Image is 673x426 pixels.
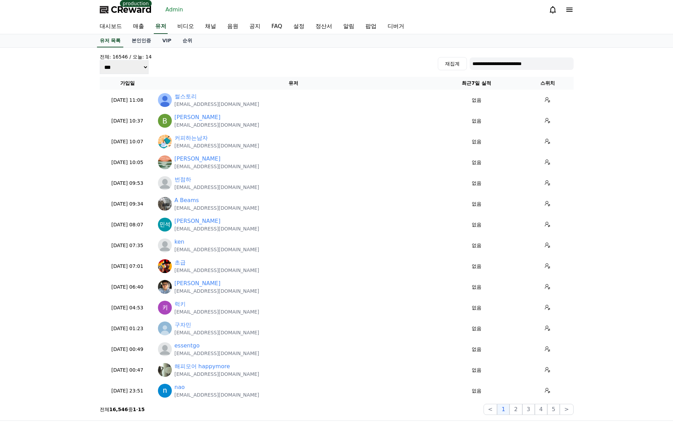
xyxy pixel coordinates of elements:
[175,175,191,184] a: 번점하
[175,350,259,357] p: [EMAIL_ADDRESS][DOMAIN_NAME]
[103,117,152,125] p: [DATE] 10:37
[522,77,574,90] th: 스위치
[497,404,510,415] button: 1
[18,230,30,235] span: Home
[157,34,177,47] a: VIP
[434,221,519,228] p: 없음
[89,219,133,237] a: Settings
[288,19,310,34] a: 설정
[103,97,152,104] p: [DATE] 11:08
[310,19,338,34] a: 정산서
[100,406,145,413] p: 전체 중 -
[100,4,152,15] a: CReward
[175,92,197,101] a: 썰스토리
[434,283,519,291] p: 없음
[382,19,410,34] a: 디버거
[522,404,535,415] button: 3
[158,155,172,169] img: https://lh3.googleusercontent.com/a-/ALV-UjUlHM7SZ3L3JpLsF9J4Nnks3HSm_Ju-F91R-HzVRJNLF6phiIkL8Lf-...
[158,363,172,377] img: https://lh3.googleusercontent.com/a/ACg8ocKGD93HAHCEf9YppGPt3ayHE9EHs3ftGhhSET9qyFfaGMJsHvvD=s96-c
[103,263,152,270] p: [DATE] 07:01
[158,342,172,356] img: profile_blank.webp
[175,308,259,315] p: [EMAIL_ADDRESS][DOMAIN_NAME]
[158,259,172,273] img: https://lh3.googleusercontent.com/a/ACg8ocKeXK4aKPldJThyvFXBUZSaHxvgKEhh36lje2oWqgN_0Yq0mGI=s96-c
[158,176,172,190] img: profile_blank.webp
[434,366,519,374] p: 없음
[158,93,172,107] img: https://lh3.googleusercontent.com/a/ACg8ocLenjDBdCiO9PTf-v8NHpNh5vf-BSZahuwp-A6leNn3cFupAg=s96-c
[175,288,259,294] p: [EMAIL_ADDRESS][DOMAIN_NAME]
[175,196,199,205] a: A Beams
[57,230,78,236] span: Messages
[434,387,519,395] p: 없음
[175,362,230,371] a: 해피모어 happymore
[158,218,172,232] img: https://lh3.googleusercontent.com/a/ACg8ocJD8ha28vCBmIXHiut8MnPF1dL6VbWPu7TSF1W7NDsNpHgReQ=s96-c
[432,77,522,90] th: 최근7일 실적
[94,19,127,34] a: 대시보드
[175,113,221,121] a: [PERSON_NAME]
[175,300,186,308] a: 럭키
[434,304,519,311] p: 없음
[266,19,288,34] a: FAQ
[438,57,467,70] button: 재집계
[175,155,221,163] a: [PERSON_NAME]
[158,280,172,294] img: https://lh3.googleusercontent.com/a/ACg8ocKg5tC4P0h808M4rZH_Uusl5c9dohDV3wv19ijzAHFAll0yH2kz=s96-c
[175,329,259,336] p: [EMAIL_ADDRESS][DOMAIN_NAME]
[175,371,259,378] p: [EMAIL_ADDRESS][DOMAIN_NAME]
[175,383,185,391] a: nao
[103,387,152,395] p: [DATE] 23:51
[222,19,244,34] a: 음원
[133,407,136,412] strong: 1
[177,34,198,47] a: 순위
[103,200,152,208] p: [DATE] 09:34
[127,19,150,34] a: 매출
[434,159,519,166] p: 없음
[109,407,128,412] strong: 16,546
[46,219,89,237] a: Messages
[175,184,259,191] p: [EMAIL_ADDRESS][DOMAIN_NAME]
[175,225,259,232] p: [EMAIL_ADDRESS][DOMAIN_NAME]
[158,238,172,252] img: profile_blank.webp
[158,114,172,128] img: https://lh3.googleusercontent.com/a/ACg8ocJRns_GV4QXMcTEpfD4G3dxSI2EcP_-c_1SAd1e6JxRAIvWSw=s96-c
[158,197,172,211] img: https://lh3.googleusercontent.com/a/ACg8ocKvxHn8PfGDzcnbp2EhnhM4ZVfNL5PO9Kps87LDGHOEoZZPxjT0=s96-c
[434,200,519,208] p: 없음
[158,301,172,315] img: https://lh3.googleusercontent.com/a/ACg8ocKJBx8ep8g_jlsoqoYOZnMw1U8F8v5foMRgXJ-sBGzBuezIyg=s96-c
[484,404,497,415] button: <
[434,242,519,249] p: 없음
[434,263,519,270] p: 없음
[126,34,157,47] a: 본인인증
[111,4,152,15] span: CReward
[155,77,432,90] th: 유저
[158,384,172,398] img: https://lh3.googleusercontent.com/a/ACg8ocJ4fsCCOVl-2H09b01T4a5wsPzmX31OQZgibCMoA2QgsUOrAw=s96-c
[103,346,152,353] p: [DATE] 00:49
[535,404,547,415] button: 4
[175,217,221,225] a: [PERSON_NAME]
[103,325,152,332] p: [DATE] 01:23
[434,180,519,187] p: 없음
[175,121,259,128] p: [EMAIL_ADDRESS][DOMAIN_NAME]
[434,138,519,145] p: 없음
[434,117,519,125] p: 없음
[175,267,259,274] p: [EMAIL_ADDRESS][DOMAIN_NAME]
[103,304,152,311] p: [DATE] 04:53
[100,77,155,90] th: 가입일
[175,246,259,253] p: [EMAIL_ADDRESS][DOMAIN_NAME]
[103,242,152,249] p: [DATE] 07:35
[244,19,266,34] a: 공지
[154,19,168,34] a: 유저
[103,138,152,145] p: [DATE] 10:07
[158,321,172,335] img: http://img1.kakaocdn.net/thumb/R640x640.q70/?fname=http://t1.kakaocdn.net/account_images/default_...
[175,391,259,398] p: [EMAIL_ADDRESS][DOMAIN_NAME]
[175,259,186,267] a: 초급
[175,342,200,350] a: essentgo
[100,53,152,60] h4: 전체: 16546 / 오늘: 14
[175,279,221,288] a: [PERSON_NAME]
[175,142,259,149] p: [EMAIL_ADDRESS][DOMAIN_NAME]
[172,19,200,34] a: 비디오
[158,135,172,148] img: https://lh3.googleusercontent.com/a/ACg8ocImh5qsf0vsANJ7Ko8iA6Kpn3KEGCRN4D_y8r-FMeftW9GbId8T=s96-c
[103,221,152,228] p: [DATE] 08:07
[200,19,222,34] a: 채널
[175,238,185,246] a: ken
[547,404,560,415] button: 5
[163,4,186,15] a: Admin
[338,19,360,34] a: 알림
[175,163,259,170] p: [EMAIL_ADDRESS][DOMAIN_NAME]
